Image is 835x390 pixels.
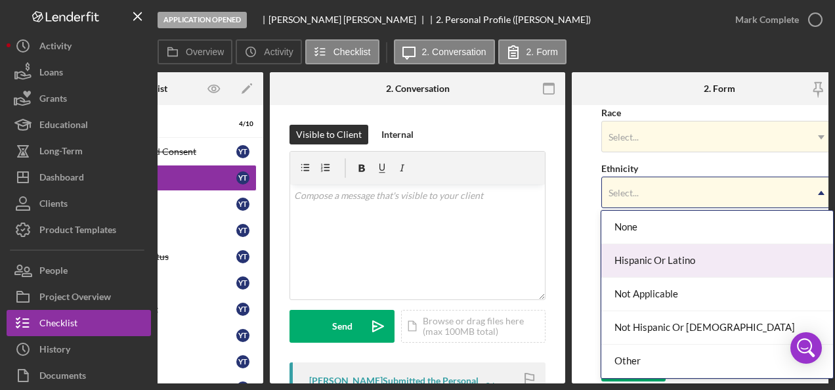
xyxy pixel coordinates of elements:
label: 2. Conversation [422,47,486,57]
div: Y T [236,355,249,368]
div: Open Intercom Messenger [790,332,822,364]
div: Select... [609,132,639,142]
button: Activity [236,39,301,64]
button: Visible to Client [289,125,368,144]
button: 2. Conversation [394,39,495,64]
div: Activity [39,33,72,62]
div: Project Overview [39,284,111,313]
div: Mark Complete [735,7,799,33]
button: 2. Form [498,39,567,64]
div: People [39,257,68,287]
div: Clients [39,190,68,220]
button: Educational [7,112,151,138]
div: Application Opened [158,12,247,28]
button: Clients [7,190,151,217]
div: None [601,211,833,244]
div: Select... [609,188,639,198]
div: Internal [381,125,414,144]
button: Send [289,310,395,343]
div: Y T [236,224,249,237]
button: Checklist [7,310,151,336]
div: Y T [236,276,249,290]
button: Internal [375,125,420,144]
div: Hispanic Or Latino [601,244,833,278]
div: 2. Conversation [386,83,450,94]
div: 4 / 10 [230,120,253,128]
div: [PERSON_NAME] [PERSON_NAME] [268,14,427,25]
div: Educational [39,112,88,141]
div: History [39,336,70,366]
div: Other [601,345,833,378]
div: Y T [236,171,249,184]
div: Y T [236,303,249,316]
button: History [7,336,151,362]
div: Send [332,310,353,343]
button: Product Templates [7,217,151,243]
div: Y T [236,145,249,158]
button: Checklist [305,39,379,64]
label: 2. Form [526,47,558,57]
div: Checklist [39,310,77,339]
div: Y T [236,198,249,211]
div: Visible to Client [296,125,362,144]
button: Loans [7,59,151,85]
div: Dashboard [39,164,84,194]
button: Mark Complete [722,7,828,33]
label: Checklist [333,47,371,57]
button: Overview [158,39,232,64]
div: Long-Term [39,138,83,167]
div: Y T [236,250,249,263]
div: Not Hispanic Or [DEMOGRAPHIC_DATA] [601,311,833,345]
div: Product Templates [39,217,116,246]
button: Activity [7,33,151,59]
div: Grants [39,85,67,115]
div: Loans [39,59,63,89]
div: 2. Form [704,83,735,94]
div: Y T [236,329,249,342]
button: Dashboard [7,164,151,190]
button: People [7,257,151,284]
label: Overview [186,47,224,57]
button: Documents [7,362,151,389]
button: Grants [7,85,151,112]
button: Long-Term [7,138,151,164]
button: Project Overview [7,284,151,310]
div: 2. Personal Profile ([PERSON_NAME]) [436,14,591,25]
div: Not Applicable [601,278,833,311]
label: Activity [264,47,293,57]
